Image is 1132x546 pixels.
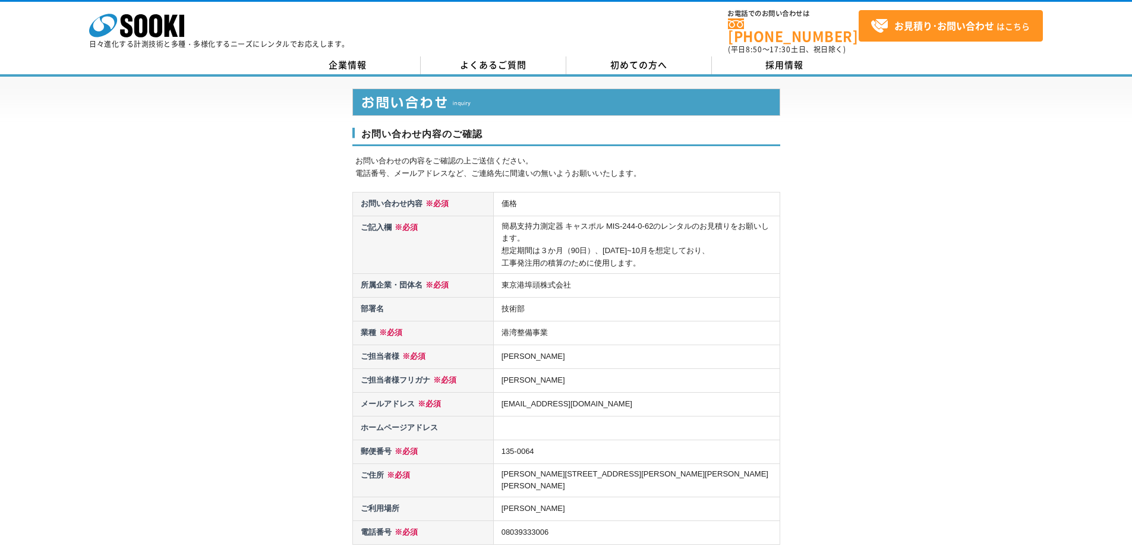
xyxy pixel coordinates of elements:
span: ※必須 [430,375,456,384]
a: [PHONE_NUMBER] [728,18,859,43]
th: ご担当者様 [352,345,493,369]
th: 部署名 [352,298,493,321]
a: お見積り･お問い合わせはこちら [859,10,1043,42]
th: ご住所 [352,464,493,497]
a: 初めての方へ [566,56,712,74]
span: ※必須 [415,399,441,408]
td: 08039333006 [493,520,780,544]
td: [EMAIL_ADDRESS][DOMAIN_NAME] [493,393,780,416]
a: 企業情報 [275,56,421,74]
span: お電話でのお問い合わせは [728,10,859,17]
th: ホームページアドレス [352,416,493,440]
td: 東京港埠頭株式会社 [493,274,780,298]
p: お問い合わせの内容をご確認の上ご送信ください。 電話番号、メールアドレスなど、ご連絡先に間違いの無いようお願いいたします。 [355,155,780,180]
th: 電話番号 [352,520,493,544]
th: ご利用場所 [352,497,493,520]
td: [PERSON_NAME] [493,497,780,520]
span: 8:50 [746,44,762,55]
td: [PERSON_NAME][STREET_ADDRESS][PERSON_NAME][PERSON_NAME][PERSON_NAME] [493,464,780,497]
a: 採用情報 [712,56,857,74]
th: ご記入欄 [352,216,493,274]
span: ※必須 [392,223,418,232]
span: ※必須 [392,528,418,536]
th: お問い合わせ内容 [352,192,493,216]
td: 135-0064 [493,440,780,464]
td: [PERSON_NAME] [493,369,780,393]
span: 17:30 [770,44,791,55]
td: [PERSON_NAME] [493,345,780,369]
span: ※必須 [399,352,425,361]
th: 業種 [352,321,493,345]
td: 港湾整備事業 [493,321,780,345]
span: ※必須 [392,447,418,456]
td: 価格 [493,192,780,216]
span: ※必須 [422,199,449,208]
th: 所属企業・団体名 [352,274,493,298]
strong: お見積り･お問い合わせ [894,18,994,33]
span: はこちら [871,17,1030,35]
img: お問い合わせ [352,89,780,116]
span: ※必須 [422,280,449,289]
td: 簡易支持力測定器 キャスポル MIS-244-0-62のレンタルのお見積りをお願いします。 想定期間は３か月（90日）、[DATE]~10月を想定しており、 工事発注用の積算のために使用します。 [493,216,780,274]
th: ご担当者様フリガナ [352,369,493,393]
p: 日々進化する計測技術と多種・多様化するニーズにレンタルでお応えします。 [89,40,349,48]
a: よくあるご質問 [421,56,566,74]
h3: お問い合わせ内容のご確認 [352,128,780,147]
th: 郵便番号 [352,440,493,464]
span: (平日 ～ 土日、祝日除く) [728,44,846,55]
span: 初めての方へ [610,58,667,71]
span: ※必須 [376,328,402,337]
td: 技術部 [493,298,780,321]
span: ※必須 [384,471,410,479]
th: メールアドレス [352,393,493,416]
